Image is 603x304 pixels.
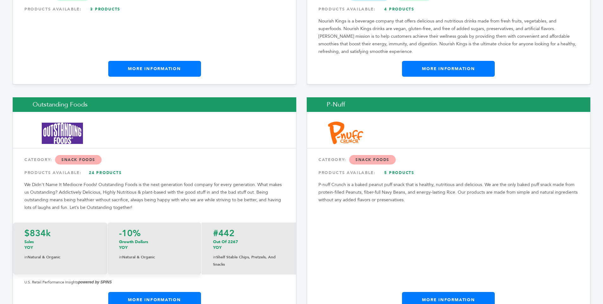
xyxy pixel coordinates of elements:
span: YOY [119,245,128,250]
div: PRODUCTS AVAILABLE: [318,167,579,178]
span: in [119,255,122,260]
p: Out of 2267 [213,239,285,250]
p: We Didn’t Name It Mediocre Foods! Outstanding Foods is the next generation food company for every... [24,181,285,211]
p: #442 [213,229,285,238]
p: Shelf Stable Chips, Pretzels, And Snacks [213,254,285,268]
h2: Outstanding Foods [13,97,296,112]
p: U.S. Retail Performance Insights [24,278,285,286]
a: More Information [402,61,495,77]
p: P-nuff Crunch is a baked peanut puff snack that is healthy, nutritious and delicious. We are the ... [318,181,579,204]
span: in [213,255,216,260]
span: in [24,255,28,260]
img: P-nuff [327,120,368,147]
h2: P-nuff [307,97,590,112]
p: -10% [119,229,190,238]
p: Natural & Organic [24,254,96,261]
div: CATEGORY: [318,154,579,165]
span: Snack Foods [349,155,396,165]
a: More Information [108,61,201,77]
a: 3 Products [83,3,128,15]
span: YOY [24,245,33,250]
p: Sales [24,239,96,250]
p: Growth Dollars [119,239,190,250]
div: CATEGORY: [24,154,285,165]
a: 24 Products [83,167,128,178]
p: Nourish Kings is a beverage company that offers delicious and nutritious drinks made from fresh f... [318,17,579,55]
p: $834k [24,229,96,238]
div: PRODUCTS AVAILABLE: [318,3,579,15]
div: PRODUCTS AVAILABLE: [24,167,285,178]
img: Outstanding Foods [33,123,91,144]
span: Snack Foods [55,155,102,165]
div: PRODUCTS AVAILABLE: [24,3,285,15]
a: 5 Products [377,167,422,178]
span: YOY [213,245,222,250]
p: Natural & Organic [119,254,190,261]
a: 4 Products [377,3,422,15]
strong: powered by SPINS [78,280,112,284]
